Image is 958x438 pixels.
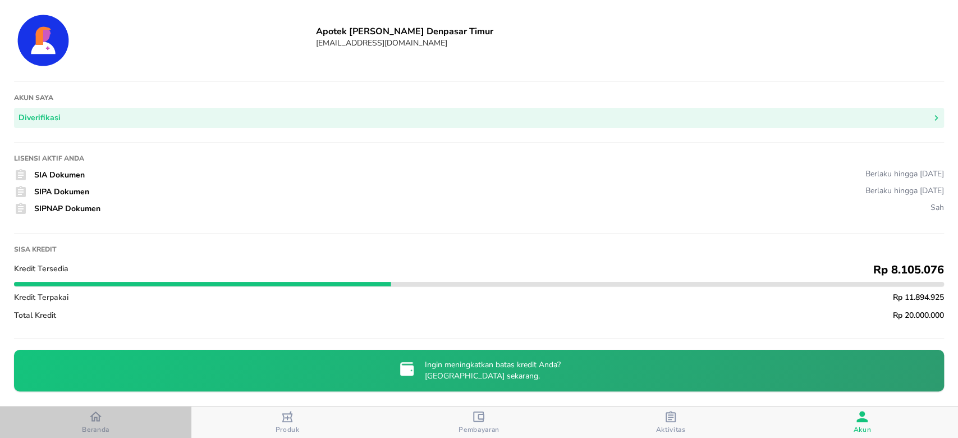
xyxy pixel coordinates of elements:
[14,108,944,129] button: Diverifikasi
[19,111,61,125] div: Diverifikasi
[191,407,383,438] button: Produk
[931,202,944,213] div: Sah
[459,425,499,434] span: Pembayaran
[398,360,416,378] img: credit-limit-upgrade-request-icon
[14,154,944,163] h1: Lisensi Aktif Anda
[383,407,575,438] button: Pembayaran
[865,168,944,179] div: Berlaku hingga [DATE]
[14,11,72,70] img: Account Details
[276,425,300,434] span: Produk
[34,203,100,214] span: SIPNAP Dokumen
[316,25,944,38] h6: Apotek [PERSON_NAME] Denpasar Timur
[14,245,944,254] h1: Sisa kredit
[873,262,944,277] span: Rp 8.105.076
[767,407,958,438] button: Akun
[34,170,85,180] span: SIA Dokumen
[575,407,766,438] button: Aktivitas
[34,186,89,197] span: SIPA Dokumen
[893,310,944,321] span: Rp 20.000.000
[14,93,944,102] h1: Akun saya
[893,292,944,303] span: Rp 11.894.925
[82,425,109,434] span: Beranda
[316,38,944,48] h6: [EMAIL_ADDRESS][DOMAIN_NAME]
[14,292,68,303] span: Kredit Terpakai
[14,310,56,321] span: Total Kredit
[853,425,871,434] span: Akun
[656,425,685,434] span: Aktivitas
[865,185,944,196] div: Berlaku hingga [DATE]
[425,359,561,382] p: Ingin meningkatkan batas kredit Anda? [GEOGRAPHIC_DATA] sekarang.
[14,263,68,274] span: Kredit Tersedia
